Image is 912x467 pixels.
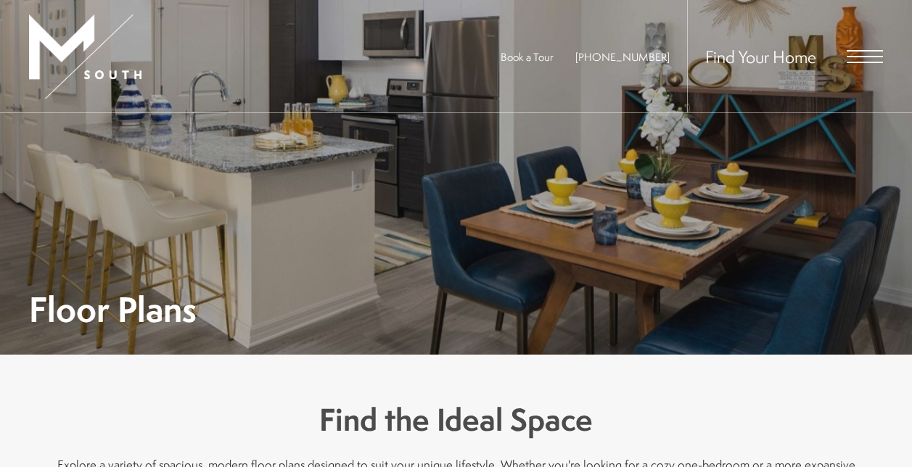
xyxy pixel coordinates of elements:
a: Find Your Home [705,45,816,68]
span: [PHONE_NUMBER] [575,49,670,65]
a: Book a Tour [501,49,554,65]
h1: Floor Plans [29,293,197,326]
a: Call Us at 813-570-8014 [575,49,670,65]
button: Open Menu [847,50,883,63]
h3: Find the Ideal Space [57,398,855,442]
img: MSouth [29,15,141,99]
